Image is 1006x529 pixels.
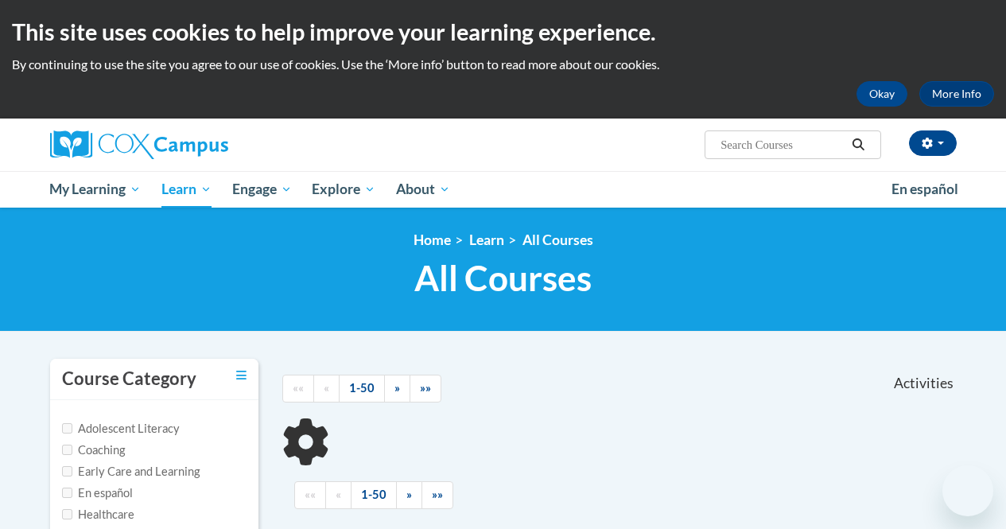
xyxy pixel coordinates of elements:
[909,130,957,156] button: Account Settings
[222,171,302,208] a: Engage
[50,130,228,159] img: Cox Campus
[62,420,180,438] label: Adolescent Literacy
[351,481,397,509] a: 1-50
[719,135,846,154] input: Search Courses
[62,466,72,476] input: Checkbox for Options
[384,375,410,403] a: Next
[312,180,375,199] span: Explore
[62,445,72,455] input: Checkbox for Options
[62,509,72,519] input: Checkbox for Options
[12,56,994,73] p: By continuing to use the site you agree to our use of cookies. Use the ‘More info’ button to read...
[469,231,504,248] a: Learn
[62,463,200,480] label: Early Care and Learning
[232,180,292,199] span: Engage
[894,375,954,392] span: Activities
[282,375,314,403] a: Begining
[394,381,400,395] span: »
[420,381,431,395] span: »»
[313,375,340,403] a: Previous
[62,423,72,434] input: Checkbox for Options
[396,180,450,199] span: About
[151,171,222,208] a: Learn
[942,465,993,516] iframe: Button to launch messaging window
[305,488,316,501] span: ««
[396,481,422,509] a: Next
[846,135,870,154] button: Search
[891,181,958,197] span: En español
[40,171,152,208] a: My Learning
[49,180,141,199] span: My Learning
[522,231,593,248] a: All Courses
[62,506,134,523] label: Healthcare
[339,375,385,403] a: 1-50
[386,171,460,208] a: About
[324,381,329,395] span: «
[62,488,72,498] input: Checkbox for Options
[236,367,247,384] a: Toggle collapse
[414,257,592,299] span: All Courses
[12,16,994,48] h2: This site uses cookies to help improve your learning experience.
[161,180,212,199] span: Learn
[336,488,341,501] span: «
[410,375,441,403] a: End
[38,171,969,208] div: Main menu
[294,481,326,509] a: Begining
[881,173,969,206] a: En español
[293,381,304,395] span: ««
[50,130,336,159] a: Cox Campus
[421,481,453,509] a: End
[919,81,994,107] a: More Info
[432,488,443,501] span: »»
[62,367,196,391] h3: Course Category
[414,231,451,248] a: Home
[301,171,386,208] a: Explore
[856,81,907,107] button: Okay
[62,484,133,502] label: En español
[62,441,125,459] label: Coaching
[406,488,412,501] span: »
[325,481,352,509] a: Previous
